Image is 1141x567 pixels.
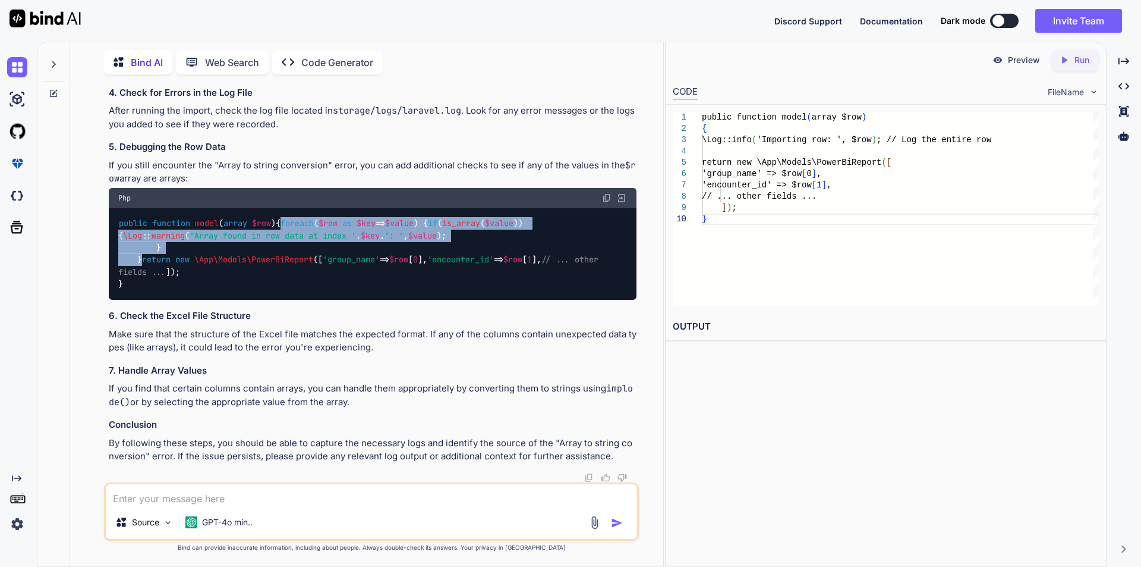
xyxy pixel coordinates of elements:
span: $row [389,255,408,265]
span: ] [721,203,726,212]
span: $row [503,255,522,265]
img: attachment [588,516,601,530]
img: like [601,473,610,483]
p: Make sure that the structure of the Excel file matches the expected format. If any of the columns... [109,328,636,355]
span: ': ' [384,230,404,241]
img: icon [611,517,623,529]
p: Web Search [205,55,259,70]
div: 3 [673,134,686,146]
span: \Log [123,230,142,241]
span: ( [881,158,886,167]
span: // ... other fields ... [118,255,603,277]
span: ) [862,112,866,122]
img: preview [992,55,1003,65]
span: ( ) [152,218,276,229]
p: If you still encounter the "Array to string conversion" error, you can add additional checks to s... [109,159,636,186]
span: return [142,255,171,265]
span: 'Array found in row data at index ' [190,230,356,241]
code: { ( => ) { ( ( )) { :: ( . . , ); } } ([ => [ ], => [ ], ]); } [118,217,603,290]
span: $value [385,218,414,229]
span: [ [811,180,816,190]
button: Invite Team [1035,9,1122,33]
span: 'group_name' => $row [702,169,802,178]
span: 'Importing row: ', $row [757,135,871,145]
button: Documentation [860,15,923,27]
img: premium [7,154,27,174]
div: 2 [673,123,686,134]
span: $row [252,218,271,229]
p: Source [132,516,159,528]
img: githubLight [7,121,27,142]
div: 1 [673,112,686,123]
span: // ... other fields ... [702,192,817,201]
span: $key [357,218,376,229]
span: $row [319,218,338,229]
div: CODE [673,85,698,99]
p: Bind AI [131,55,163,70]
h3: 7. Handle Array Values [109,364,636,378]
p: After running the import, check the log file located in . Look for any error messages or the logs... [109,104,636,131]
span: Discord Support [774,16,842,26]
span: $key [361,230,380,241]
p: Code Generator [301,55,373,70]
div: 8 [673,191,686,202]
img: settings [7,514,27,534]
span: [ [802,169,806,178]
span: 1 [817,180,821,190]
img: Bind AI [10,10,81,27]
h3: 6. Check the Excel File Structure [109,309,636,323]
span: array [223,218,247,229]
span: if [428,218,437,229]
p: Preview [1008,54,1040,66]
p: If you find that certain columns contain arrays, you can handle them appropriately by converting ... [109,382,636,409]
img: Open in Browser [616,193,627,203]
span: function [152,218,190,229]
span: ( [806,112,811,122]
img: chevron down [1089,87,1099,97]
span: ( [752,135,757,145]
span: return new \App\Models\PowerBiReport [702,158,881,167]
span: public [119,218,147,229]
img: dislike [617,473,627,483]
span: 0 [413,255,418,265]
h3: 5. Debugging the Row Data [109,140,636,154]
span: as [342,218,352,229]
span: model [195,218,219,229]
span: ; [732,203,736,212]
span: } [702,214,707,224]
span: is_array [442,218,480,229]
img: Pick Models [163,518,173,528]
img: ai-studio [7,89,27,109]
span: array $row [811,112,861,122]
img: darkCloudIdeIcon [7,186,27,206]
div: 7 [673,180,686,191]
span: 'encounter_id' [427,255,494,265]
span: $value [485,218,513,229]
p: Run [1074,54,1089,66]
span: Php [118,193,131,203]
span: warning [152,230,185,241]
p: By following these steps, you should be able to capture the necessary logs and identify the sourc... [109,437,636,463]
h3: Conclusion [109,418,636,432]
button: Discord Support [774,15,842,27]
span: , [817,169,821,178]
div: 5 [673,157,686,168]
span: [ [887,158,891,167]
span: new [175,255,190,265]
p: GPT-4o min.. [202,516,253,528]
span: foreach [280,218,314,229]
span: FileName [1048,86,1084,98]
span: \App\Models\PowerBiReport [194,255,313,265]
span: 0 [806,169,811,178]
span: \Log::info [702,135,752,145]
span: , [827,180,831,190]
img: chat [7,57,27,77]
p: Bind can provide inaccurate information, including about people. Always double-check its answers.... [104,543,639,552]
code: storage/logs/laravel.log [333,105,461,117]
div: 10 [673,214,686,225]
span: 'encounter_id' => $row [702,180,812,190]
code: implode() [109,383,633,408]
img: copy [602,193,612,203]
span: ) [727,203,732,212]
h3: 4. Check for Errors in the Log File [109,86,636,100]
